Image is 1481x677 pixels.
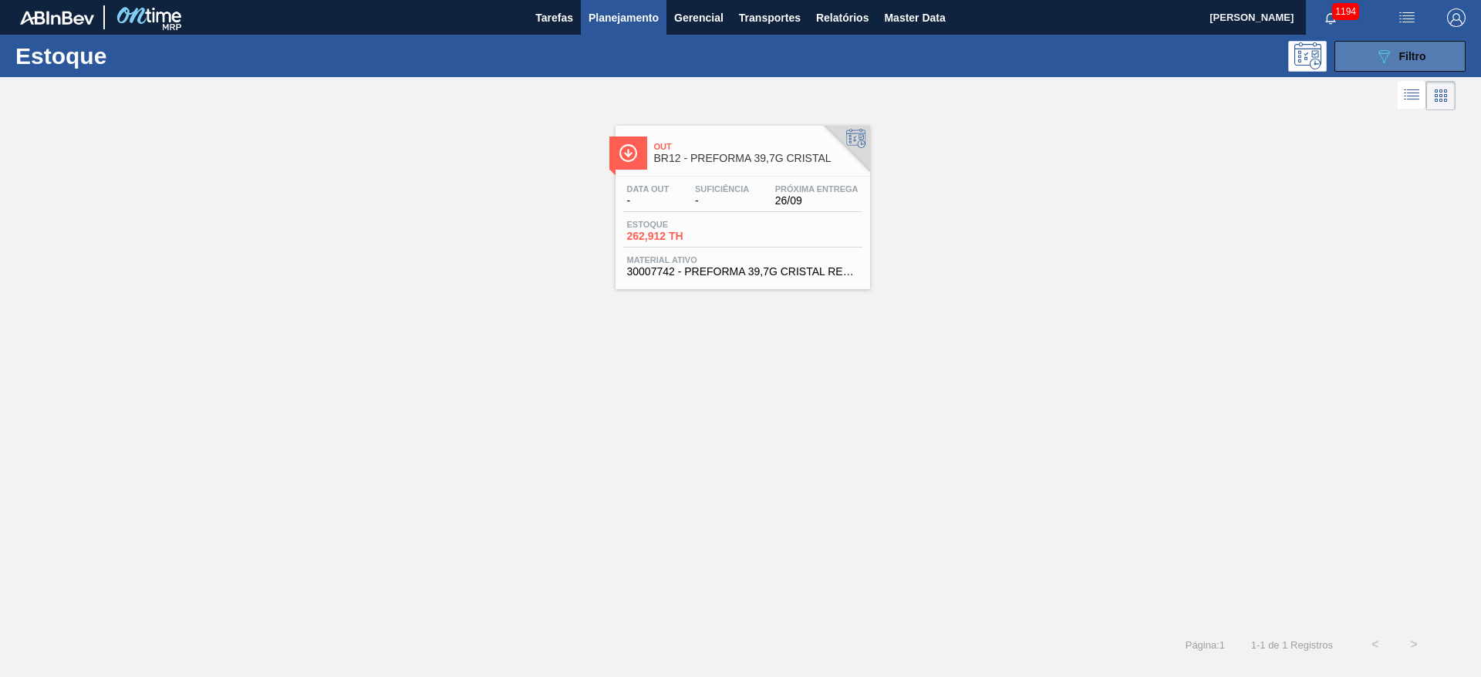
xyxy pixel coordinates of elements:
[1248,639,1333,651] span: 1 - 1 de 1 Registros
[1334,41,1466,72] button: Filtro
[775,195,859,207] span: 26/09
[627,220,735,229] span: Estoque
[627,231,735,242] span: 262,912 TH
[674,8,724,27] span: Gerencial
[535,8,573,27] span: Tarefas
[1399,50,1426,62] span: Filtro
[619,143,638,163] img: Ícone
[1398,81,1426,110] div: Visão em Lista
[589,8,659,27] span: Planejamento
[654,142,862,151] span: Out
[816,8,869,27] span: Relatórios
[775,184,859,194] span: Próxima Entrega
[1395,625,1433,664] button: >
[884,8,945,27] span: Master Data
[1447,8,1466,27] img: Logout
[1186,639,1225,651] span: Página : 1
[695,195,749,207] span: -
[739,8,801,27] span: Transportes
[627,184,670,194] span: Data out
[15,47,246,65] h1: Estoque
[20,11,94,25] img: TNhmsLtSVTkK8tSr43FrP2fwEKptu5GPRR3wAAAABJRU5ErkJggg==
[1426,81,1456,110] div: Visão em Cards
[654,153,862,164] span: BR12 - PREFORMA 39,7G CRISTAL
[1356,625,1395,664] button: <
[627,266,859,278] span: 30007742 - PREFORMA 39,7G CRISTAL RECICLADA
[1288,41,1327,72] div: Pogramando: nenhum usuário selecionado
[1398,8,1416,27] img: userActions
[695,184,749,194] span: Suficiência
[627,195,670,207] span: -
[627,255,859,264] span: Material ativo
[604,114,878,289] a: ÍconeOutBR12 - PREFORMA 39,7G CRISTALData out-Suficiência-Próxima Entrega26/09Estoque262,912 THMa...
[1332,3,1359,20] span: 1194
[1306,7,1355,29] button: Notificações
